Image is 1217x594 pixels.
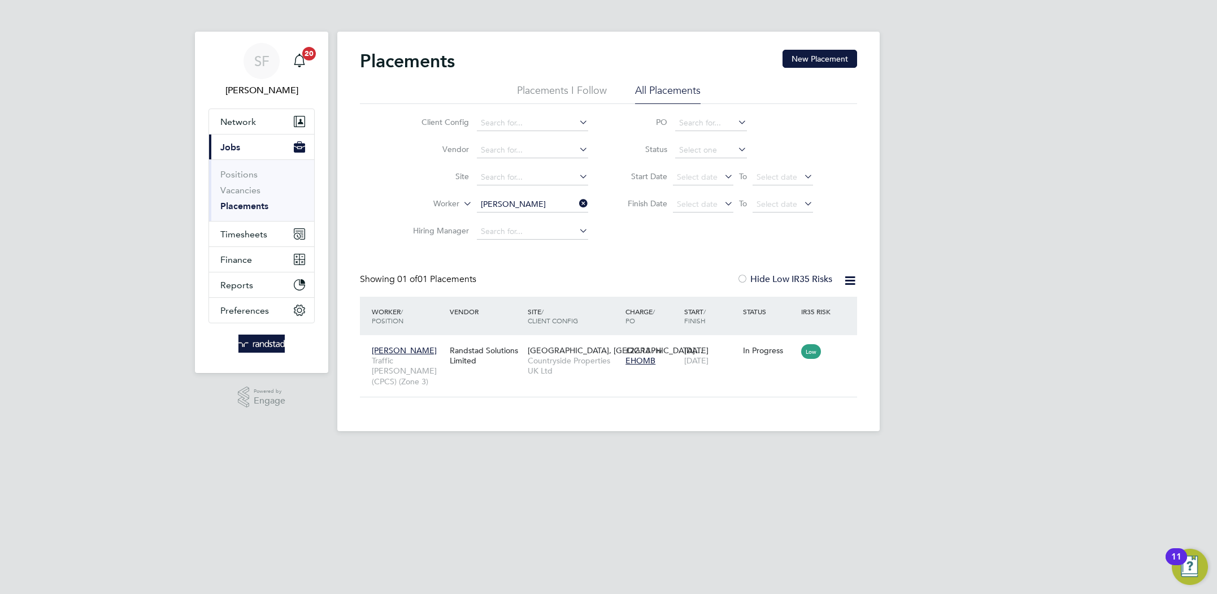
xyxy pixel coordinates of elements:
nav: Main navigation [195,32,328,373]
div: Randstad Solutions Limited [447,340,525,371]
span: Reports [220,280,253,291]
button: Network [209,109,314,134]
a: Vacancies [220,185,260,196]
div: Charge [623,301,681,331]
label: Finish Date [616,198,667,209]
img: randstad-logo-retina.png [238,335,285,353]
label: Site [404,171,469,181]
div: Status [740,301,799,322]
span: Select date [757,199,797,209]
input: Select one [675,142,747,158]
input: Search for... [477,142,588,158]
span: EHOMB [625,355,655,366]
span: / hr [653,346,662,355]
li: Placements I Follow [517,84,607,104]
span: 01 of [397,274,418,285]
h2: Placements [360,50,455,72]
a: [PERSON_NAME]Traffic [PERSON_NAME] (CPCS) (Zone 3)Randstad Solutions Limited[GEOGRAPHIC_DATA], [G... [369,339,857,349]
span: Select date [677,199,718,209]
span: £22.13 [625,345,650,355]
span: Low [801,344,821,359]
div: [DATE] [681,340,740,371]
span: Traffic [PERSON_NAME] (CPCS) (Zone 3) [372,355,444,387]
button: Jobs [209,135,314,159]
input: Search for... [477,224,588,240]
span: Sheree Flatman [208,84,315,97]
span: Powered by [254,387,285,396]
div: In Progress [743,345,796,355]
span: 20 [302,47,316,60]
button: Open Resource Center, 11 new notifications [1172,549,1208,585]
span: [PERSON_NAME] [372,345,437,355]
a: Placements [220,201,268,211]
label: Client Config [404,117,469,127]
span: [DATE] [684,355,709,366]
a: SF[PERSON_NAME] [208,43,315,97]
a: Powered byEngage [238,387,286,408]
button: Finance [209,247,314,272]
div: IR35 Risk [798,301,837,322]
span: Engage [254,396,285,406]
div: Showing [360,274,479,285]
input: Search for... [477,197,588,213]
label: Start Date [616,171,667,181]
label: Hide Low IR35 Risks [737,274,832,285]
label: Status [616,144,667,154]
button: New Placement [783,50,857,68]
button: Timesheets [209,222,314,246]
div: 11 [1171,557,1181,571]
a: 20 [288,43,311,79]
input: Search for... [675,115,747,131]
span: Select date [677,172,718,182]
span: / Position [372,307,403,325]
label: Vendor [404,144,469,154]
span: SF [254,54,270,68]
div: Worker [369,301,447,331]
span: Preferences [220,305,269,316]
span: Jobs [220,142,240,153]
label: Worker [394,198,459,210]
label: PO [616,117,667,127]
a: Go to home page [208,335,315,353]
span: 01 Placements [397,274,476,285]
a: Positions [220,169,258,180]
input: Search for... [477,115,588,131]
div: Vendor [447,301,525,322]
span: Timesheets [220,229,267,240]
span: / PO [625,307,655,325]
span: / Finish [684,307,706,325]
span: Countryside Properties UK Ltd [528,355,620,376]
div: Jobs [209,159,314,221]
label: Hiring Manager [404,226,469,236]
input: Search for... [477,170,588,185]
span: / Client Config [528,307,578,325]
button: Reports [209,272,314,297]
span: [GEOGRAPHIC_DATA], [GEOGRAPHIC_DATA]… [528,345,703,355]
span: To [736,196,750,211]
div: Site [525,301,623,331]
span: To [736,169,750,184]
div: Start [681,301,740,331]
span: Select date [757,172,797,182]
li: All Placements [635,84,701,104]
span: Finance [220,254,252,265]
span: Network [220,116,256,127]
button: Preferences [209,298,314,323]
